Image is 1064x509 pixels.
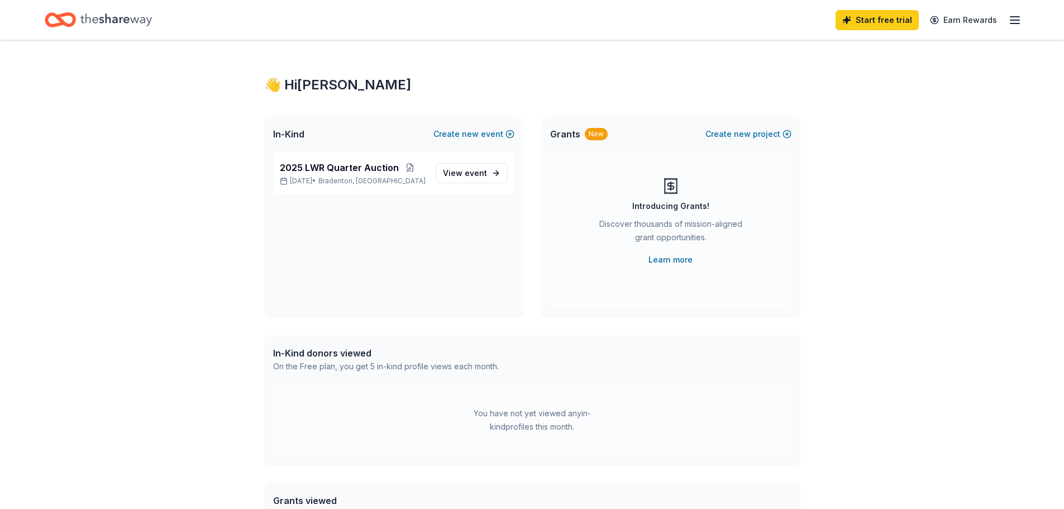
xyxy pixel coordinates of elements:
span: event [465,168,487,178]
a: View event [436,163,508,183]
button: Createnewproject [705,127,791,141]
span: new [734,127,751,141]
div: New [585,128,608,140]
span: Grants [550,127,580,141]
span: In-Kind [273,127,304,141]
a: Earn Rewards [923,10,1004,30]
button: Createnewevent [433,127,514,141]
div: You have not yet viewed any in-kind profiles this month. [462,407,602,434]
span: View [443,167,487,180]
div: On the Free plan, you get 5 in-kind profile views each month. [273,360,499,373]
div: Discover thousands of mission-aligned grant opportunities. [595,217,747,249]
a: Start free trial [836,10,919,30]
div: 👋 Hi [PERSON_NAME] [264,76,800,94]
a: Home [45,7,152,33]
p: [DATE] • [280,177,427,185]
span: new [462,127,479,141]
span: Bradenton, [GEOGRAPHIC_DATA] [318,177,426,185]
div: In-Kind donors viewed [273,346,499,360]
div: Introducing Grants! [632,199,709,213]
span: 2025 LWR Quarter Auction [280,161,399,174]
div: Grants viewed [273,494,493,507]
a: Learn more [648,253,693,267]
